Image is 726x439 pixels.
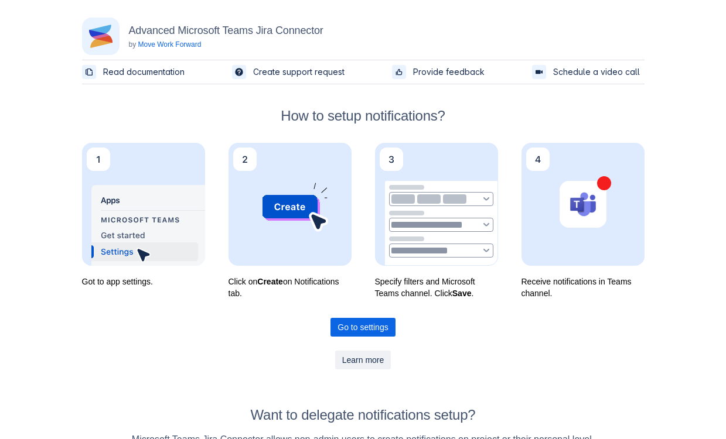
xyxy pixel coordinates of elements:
span: Provide feedback [413,66,485,78]
a: Move Work Forward [138,40,202,49]
b: Save [452,289,472,298]
span: Create support request [253,66,345,78]
img: Advanced Microsoft Teams Jira Connector [82,18,120,55]
a: Read documentation [82,65,189,79]
img: Click on <b>Create</b> on Notifications tab. [229,143,352,266]
p: Receive notifications in Teams channel. [522,276,645,299]
img: Receive notifications in Teams channel. [522,143,645,266]
p: Got to app settings. [82,276,205,287]
a: Provide feedback [392,65,489,79]
h2: Want to delegate notifications setup? [82,407,645,423]
span: support [234,67,244,77]
span: documentation [84,67,94,77]
b: Create [257,277,283,286]
span: videoCall [534,67,544,77]
img: Specify filters and Microsoft Teams channel. Click <b>Save</b>. [375,143,498,266]
p: Click on on Notifications tab. [229,276,352,299]
span: Go to settings [338,318,388,337]
h3: Advanced Microsoft Teams Jira Connector [129,23,323,37]
a: Learn more [335,351,391,369]
span: feedback [394,67,404,77]
span: Read documentation [103,66,185,78]
span: Learn more [342,351,384,369]
a: Create support request [232,65,349,79]
a: Go to settings [330,318,395,337]
a: Schedule a video call [532,65,645,79]
img: Got to app settings. [82,143,205,266]
h2: How to setup notifications? [82,108,645,124]
p: Specify filters and Microsoft Teams channel. Click . [375,276,498,299]
p: by [129,40,323,49]
span: Schedule a video call [553,66,640,78]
